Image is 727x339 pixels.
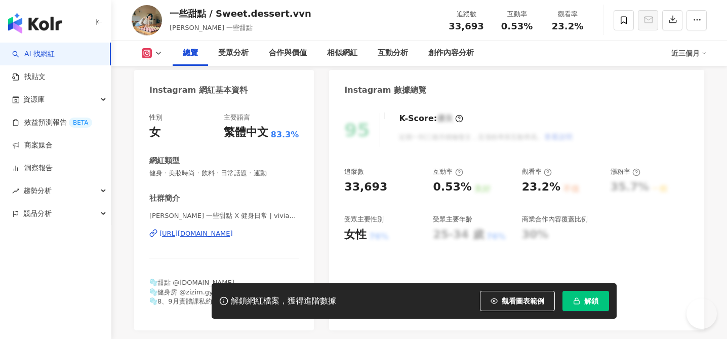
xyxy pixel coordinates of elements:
[399,113,463,124] div: K-Score :
[149,193,180,204] div: 社群簡介
[502,297,544,305] span: 觀看圖表範例
[327,47,357,59] div: 相似網紅
[224,125,268,140] div: 繁體中文
[231,296,336,307] div: 解鎖網紅檔案，獲得進階數據
[269,47,307,59] div: 合作與價值
[23,88,45,111] span: 資源庫
[522,215,588,224] div: 商業合作內容覆蓋比例
[149,211,299,220] span: [PERSON_NAME] 一些甜點 X 健身日常 | viviantangtang
[344,167,364,176] div: 追蹤數
[433,215,472,224] div: 受眾主要年齡
[522,167,552,176] div: 觀看率
[159,229,233,238] div: [URL][DOMAIN_NAME]
[344,85,426,96] div: Instagram 數據總覽
[344,227,367,243] div: 女性
[611,167,640,176] div: 漲粉率
[12,140,53,150] a: 商案媒合
[671,45,707,61] div: 近三個月
[522,179,560,195] div: 23.2%
[447,9,486,19] div: 追蹤數
[584,297,598,305] span: 解鎖
[344,215,384,224] div: 受眾主要性別
[498,9,536,19] div: 互動率
[218,47,249,59] div: 受眾分析
[480,291,555,311] button: 觀看圖表範例
[12,72,46,82] a: 找貼文
[344,179,387,195] div: 33,693
[132,5,162,35] img: KOL Avatar
[12,187,19,195] span: rise
[149,229,299,238] a: [URL][DOMAIN_NAME]
[12,118,92,128] a: 效益預測報告BETA
[183,47,198,59] div: 總覽
[170,24,253,31] span: [PERSON_NAME] 一些甜點
[149,125,160,140] div: 女
[271,129,299,140] span: 83.3%
[501,21,533,31] span: 0.53%
[552,21,583,31] span: 23.2%
[12,163,53,173] a: 洞察報告
[23,202,52,225] span: 競品分析
[428,47,474,59] div: 創作內容分析
[562,291,609,311] button: 解鎖
[433,167,463,176] div: 互動率
[149,113,163,122] div: 性別
[170,7,311,20] div: 一些甜點 / Sweet.dessert.vvn
[149,169,299,178] span: 健身 · 美妝時尚 · 飲料 · 日常話題 · 運動
[548,9,587,19] div: 觀看率
[224,113,250,122] div: 主要語言
[449,21,483,31] span: 33,693
[23,179,52,202] span: 趨勢分析
[149,156,180,166] div: 網紅類型
[149,279,274,323] span: 🫧甜點 @[DOMAIN_NAME] 🫧健身房 @zizim.gym 🫧8、9月實體課私約開放中 🫧Bodygoals折扣碼「viviantangtang」 🥨合作請私訊IG、Gmail
[8,13,62,33] img: logo
[378,47,408,59] div: 互動分析
[433,179,471,195] div: 0.53%
[12,49,55,59] a: searchAI 找網紅
[149,85,248,96] div: Instagram 網紅基本資料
